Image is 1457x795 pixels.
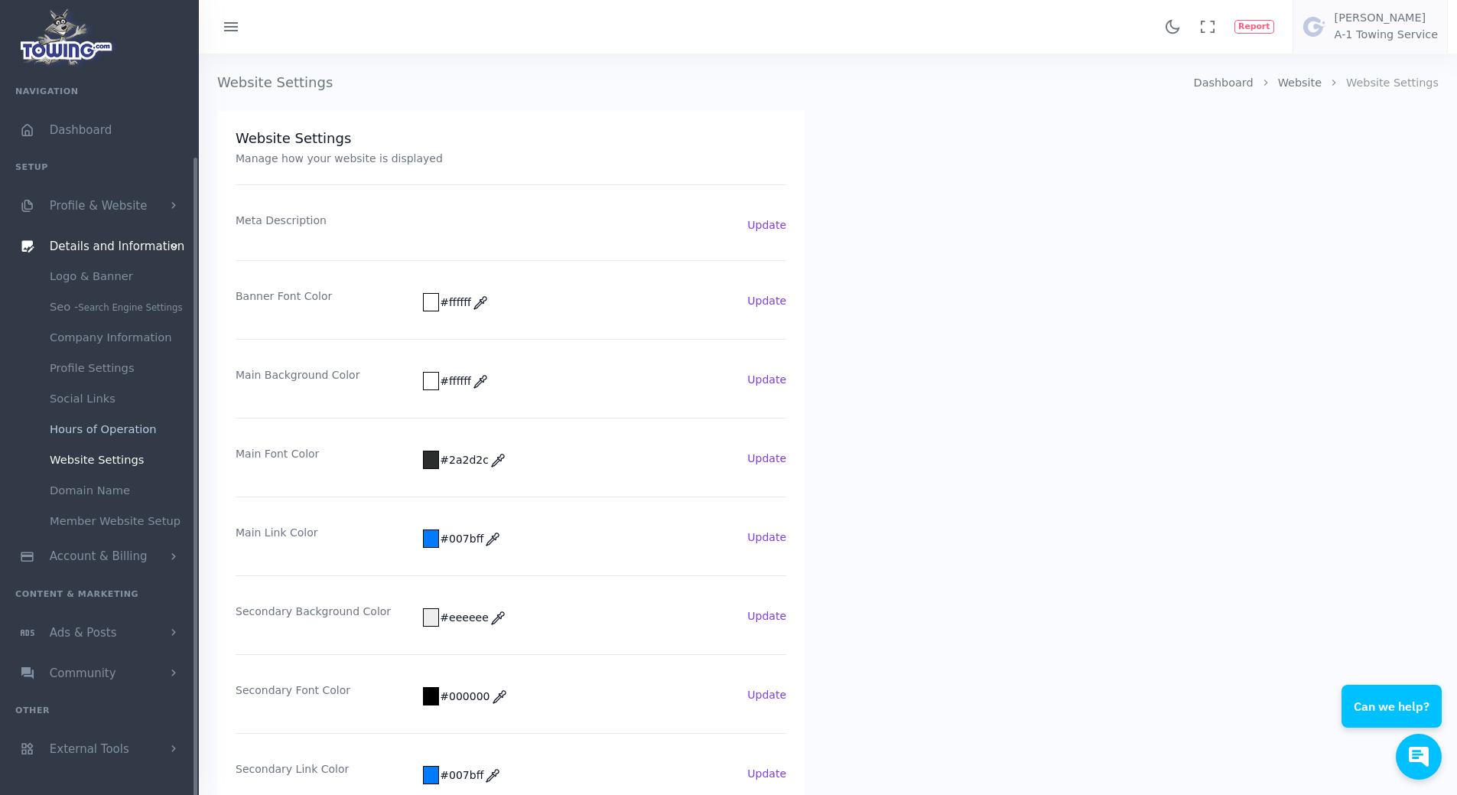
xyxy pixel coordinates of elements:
[38,506,199,536] a: Member Website Setup
[236,761,411,784] dt: Secondary Link Color
[50,550,148,564] span: Account & Billing
[439,294,472,311] td: #ffffff
[236,151,750,166] p: Manage how your website is displayed
[236,367,411,390] dt: Main Background Color
[50,666,116,680] span: Community
[78,302,182,313] small: Search Engine Settings
[439,688,491,705] td: #000000
[50,199,148,213] span: Profile & Website
[1278,77,1322,89] a: Website
[38,475,199,506] a: Domain Name
[747,608,786,624] button: Update
[38,292,199,322] a: Seo -Search Engine Settings
[747,217,786,233] button: Update
[747,687,786,702] button: Update
[38,261,199,292] a: Logo & Banner
[1303,15,1327,39] img: user-image
[747,451,786,466] button: Update
[50,626,117,640] span: Ads & Posts
[747,372,786,387] button: Update
[747,529,786,545] button: Update
[1335,12,1438,24] h5: [PERSON_NAME]
[439,609,489,627] td: #eeeeee
[50,742,129,756] span: External Tools
[1234,20,1274,34] button: Report
[439,767,484,784] td: #007bff
[38,414,199,445] a: Hours of Operation
[439,530,484,548] td: #007bff
[38,353,199,383] a: Profile Settings
[1335,29,1438,41] h6: A-1 Towing Service
[439,373,472,390] td: #ffffff
[236,683,411,705] dt: Secondary Font Color
[217,54,1194,111] h4: Website Settings
[38,445,199,475] a: Website Settings
[236,129,786,148] h3: Website Settings
[15,5,119,70] img: logo
[747,293,786,308] button: Update
[50,239,185,253] span: Details and Information
[1330,643,1457,795] iframe: Conversations
[50,123,112,137] span: Dashboard
[236,604,411,627] dt: Secondary Background Color
[1322,75,1439,92] li: Website Settings
[236,213,411,233] dt: Meta Description
[747,766,786,781] button: Update
[236,525,411,548] dt: Main Link Color
[1194,77,1254,89] a: Dashboard
[439,451,489,469] td: #2a2d2c
[38,322,199,353] a: Company Information
[38,383,199,414] a: Social Links
[236,288,411,311] dt: Banner Font Color
[236,446,411,469] dt: Main Font Color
